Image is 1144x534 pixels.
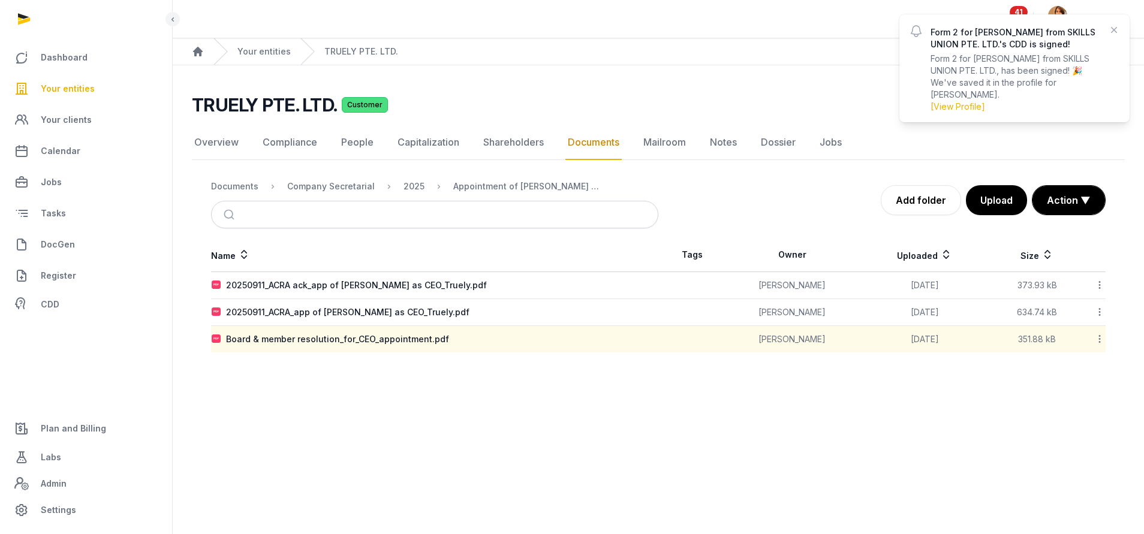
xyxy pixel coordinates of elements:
[911,334,939,344] span: [DATE]
[10,43,162,72] a: Dashboard
[212,334,221,344] img: pdf.svg
[966,185,1027,215] button: Upload
[404,180,425,192] div: 2025
[992,299,1083,326] td: 634.74 kB
[287,180,375,192] div: Company Secretarial
[41,503,76,517] span: Settings
[41,82,95,96] span: Your entities
[41,50,88,65] span: Dashboard
[10,472,162,496] a: Admin
[1048,6,1067,32] img: avatar
[10,137,162,165] a: Calendar
[10,443,162,472] a: Labs
[10,168,162,197] a: Jobs
[858,238,992,272] th: Uploaded
[758,125,798,160] a: Dossier
[10,199,162,228] a: Tasks
[10,292,162,316] a: CDD
[260,125,320,160] a: Compliance
[708,125,739,160] a: Notes
[226,279,487,291] div: 20250911_ACRA ack_app of [PERSON_NAME] as CEO_Truely.pdf
[10,414,162,443] a: Plan and Billing
[226,306,469,318] div: 20250911_ACRA_app of [PERSON_NAME] as CEO_Truely.pdf
[726,272,857,299] td: [PERSON_NAME]
[565,125,622,160] a: Documents
[324,46,398,58] a: TRUELY PTE. LTD.
[10,230,162,259] a: DocGen
[817,125,844,160] a: Jobs
[41,144,80,158] span: Calendar
[481,125,546,160] a: Shareholders
[10,74,162,103] a: Your entities
[41,175,62,189] span: Jobs
[911,307,939,317] span: [DATE]
[931,26,1098,50] p: Form 2 for [PERSON_NAME] from SKILLS UNION PTE. LTD.'s CDD is signed!
[211,172,658,201] nav: Breadcrumb
[726,299,857,326] td: [PERSON_NAME]
[726,326,857,353] td: [PERSON_NAME]
[41,476,67,491] span: Admin
[10,261,162,290] a: Register
[41,421,106,436] span: Plan and Billing
[992,326,1083,353] td: 351.88 kB
[395,125,462,160] a: Capitalization
[992,272,1083,299] td: 373.93 kB
[41,206,66,221] span: Tasks
[339,125,376,160] a: People
[881,185,961,215] a: Add folder
[1010,6,1028,18] span: 41
[41,237,75,252] span: DocGen
[931,53,1098,113] p: Form 2 for [PERSON_NAME] from SKILLS UNION PTE. LTD., has been signed! 🎉 We've saved it in the pr...
[453,180,603,192] div: Appointment of [PERSON_NAME] as CEO
[1077,12,1098,26] span: Ratty
[192,125,1125,160] nav: Tabs
[1032,186,1105,215] button: Action ▼
[192,125,241,160] a: Overview
[226,333,449,345] div: Board & member resolution_for_CEO_appointment.pdf
[212,280,221,290] img: pdf.svg
[173,38,1144,65] nav: Breadcrumb
[212,307,221,317] img: pdf.svg
[237,46,291,58] a: Your entities
[658,238,726,272] th: Tags
[911,280,939,290] span: [DATE]
[726,238,857,272] th: Owner
[342,97,388,113] span: Customer
[192,94,337,116] h2: TRUELY PTE. LTD.
[211,180,258,192] div: Documents
[41,113,92,127] span: Your clients
[10,105,162,134] a: Your clients
[931,101,985,111] a: [View Profile]
[992,238,1083,272] th: Size
[216,201,245,228] button: Submit
[10,496,162,524] a: Settings
[641,125,688,160] a: Mailroom
[211,238,658,272] th: Name
[41,297,59,312] span: CDD
[41,268,76,283] span: Register
[41,450,61,464] span: Labs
